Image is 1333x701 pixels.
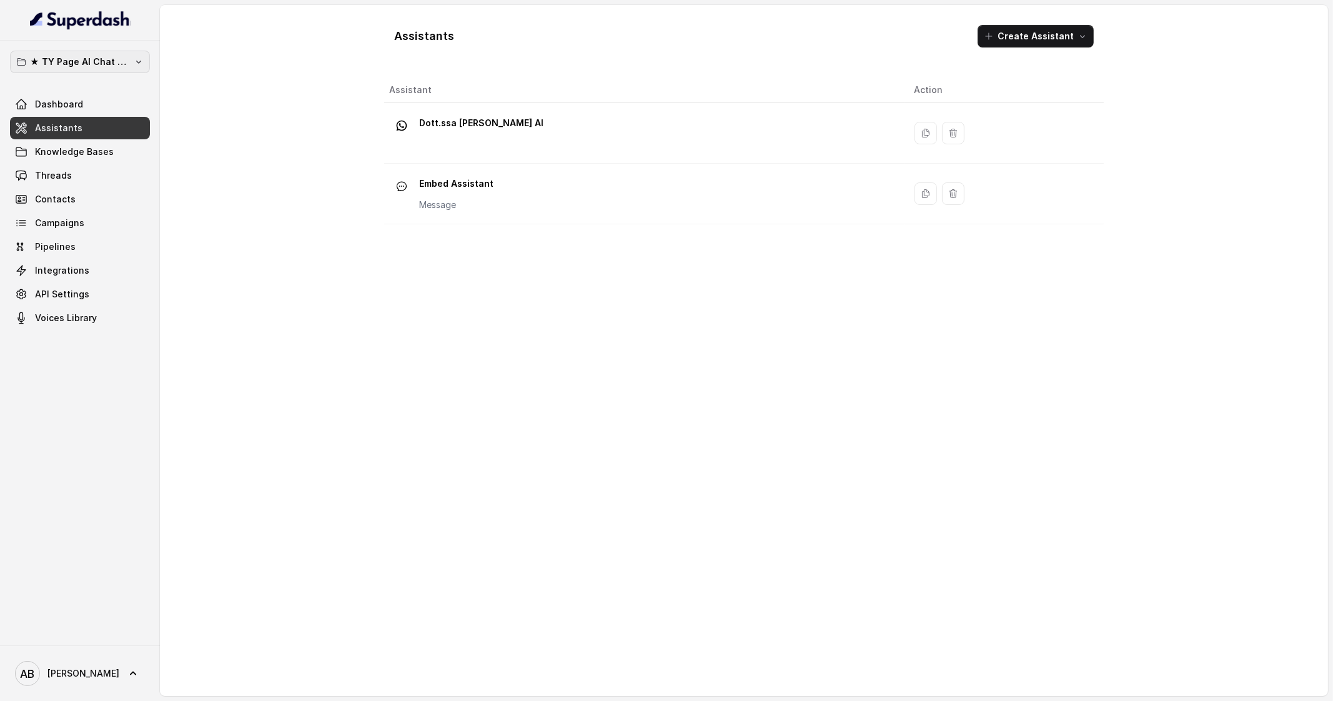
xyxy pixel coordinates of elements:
[384,77,904,103] th: Assistant
[419,199,493,211] p: Message
[10,51,150,73] button: ★ TY Page AI Chat Workspace
[904,77,1104,103] th: Action
[35,146,114,158] span: Knowledge Bases
[35,193,76,206] span: Contacts
[35,122,82,134] span: Assistants
[419,113,543,133] p: Dott.ssa [PERSON_NAME] AI
[394,26,454,46] h1: Assistants
[21,667,35,680] text: AB
[10,164,150,187] a: Threads
[10,117,150,139] a: Assistants
[10,188,150,211] a: Contacts
[35,169,72,182] span: Threads
[35,312,97,324] span: Voices Library
[35,98,83,111] span: Dashboard
[35,241,76,253] span: Pipelines
[10,656,150,691] a: [PERSON_NAME]
[10,93,150,116] a: Dashboard
[30,10,131,30] img: light.svg
[419,174,493,194] p: Embed Assistant
[35,264,89,277] span: Integrations
[30,54,130,69] p: ★ TY Page AI Chat Workspace
[978,25,1094,47] button: Create Assistant
[10,236,150,258] a: Pipelines
[35,288,89,301] span: API Settings
[10,259,150,282] a: Integrations
[10,307,150,329] a: Voices Library
[10,212,150,234] a: Campaigns
[47,667,119,680] span: [PERSON_NAME]
[35,217,84,229] span: Campaigns
[10,283,150,306] a: API Settings
[10,141,150,163] a: Knowledge Bases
